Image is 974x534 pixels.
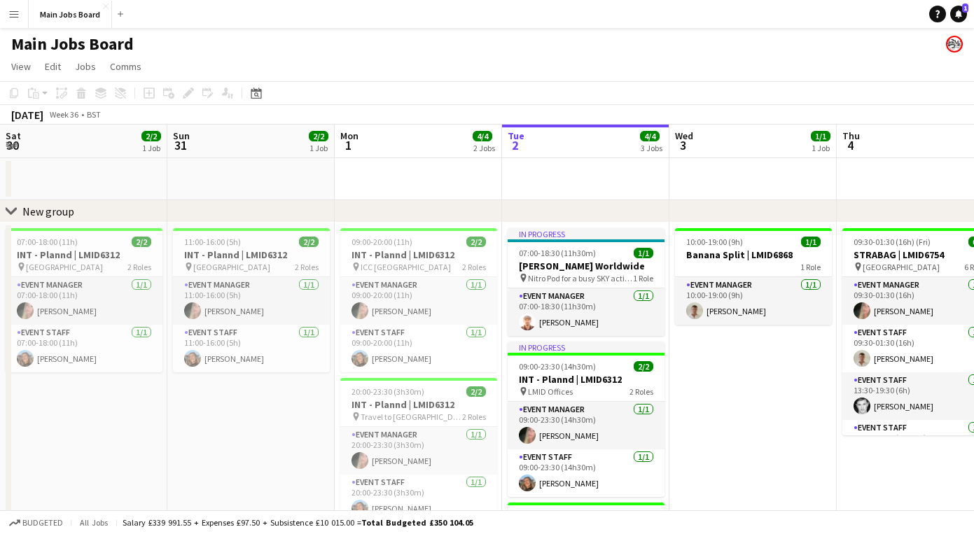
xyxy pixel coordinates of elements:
app-job-card: 07:00-18:00 (11h)2/2INT - Plannd | LMID6312 [GEOGRAPHIC_DATA]2 RolesEvent Manager1/107:00-18:00 (... [6,228,162,372]
a: Comms [104,57,147,76]
span: [GEOGRAPHIC_DATA] [863,262,940,272]
a: Edit [39,57,67,76]
app-job-card: In progress07:00-18:30 (11h30m)1/1[PERSON_NAME] Worldwide Nitro Pod for a busy SKY activation1 Ro... [508,228,665,336]
span: 3 [673,137,693,153]
div: 1 Job [812,143,830,153]
span: Tue [508,129,524,142]
a: Jobs [69,57,102,76]
h3: INT - Plannd | LMID6312 [6,248,162,261]
span: [GEOGRAPHIC_DATA] [26,262,103,272]
app-card-role: Event Staff1/111:00-16:00 (5h)[PERSON_NAME] [173,325,330,372]
span: 2/2 [132,237,151,247]
span: 2 Roles [295,262,319,272]
div: 1 Job [142,143,160,153]
span: Week 36 [46,109,81,120]
span: Sun [173,129,190,142]
span: 4/4 [640,131,660,141]
span: 09:00-20:00 (11h) [352,237,412,247]
span: 09:30-01:30 (16h) (Fri) [854,237,931,247]
a: 1 [950,6,967,22]
span: Mon [340,129,359,142]
span: View [11,60,31,73]
h3: INT - Plannd | LMID6312 [508,373,665,386]
span: Sat [6,129,21,142]
button: Budgeted [7,515,65,531]
app-card-role: Event Manager1/109:00-23:30 (14h30m)[PERSON_NAME] [508,402,665,449]
app-job-card: 09:00-20:00 (11h)2/2INT - Plannd | LMID6312 ICC [GEOGRAPHIC_DATA]2 RolesEvent Manager1/109:00-20:... [340,228,497,372]
a: View [6,57,36,76]
span: 1/1 [634,248,653,258]
app-card-role: Event Manager1/109:00-20:00 (11h)[PERSON_NAME] [340,277,497,325]
span: Budgeted [22,518,63,528]
span: 07:00-18:30 (11h30m) [519,248,596,258]
span: 2 Roles [462,262,486,272]
span: 2/2 [634,361,653,372]
span: Comms [110,60,141,73]
div: In progress [508,228,665,239]
span: 2/2 [309,131,328,141]
app-user-avatar: Alanya O'Donnell [946,36,963,52]
span: 30 [4,137,21,153]
app-card-role: Event Manager1/107:00-18:30 (11h30m)[PERSON_NAME] [508,288,665,336]
span: 4/4 [473,131,492,141]
span: 2/2 [141,131,161,141]
app-card-role: Event Manager1/111:00-16:00 (5h)[PERSON_NAME] [173,277,330,325]
button: Main Jobs Board [29,1,112,28]
h3: Banana Split | LMID6868 [675,248,832,261]
span: 4 [840,137,860,153]
app-job-card: 20:00-23:30 (3h30m)2/2INT - Plannd | LMID6312 Travel to [GEOGRAPHIC_DATA]2 RolesEvent Manager1/12... [340,378,497,522]
span: 1/1 [811,131,830,141]
span: 1/1 [801,237,821,247]
span: Edit [45,60,61,73]
h3: INT - Plannd | LMID6312 [340,248,497,261]
div: In progress [508,342,665,353]
div: Salary £339 991.55 + Expenses £97.50 + Subsistence £10 015.00 = [123,517,473,528]
span: 31 [171,137,190,153]
span: 1 [962,3,968,13]
span: ICC [GEOGRAPHIC_DATA] [361,262,451,272]
app-job-card: In progress09:00-23:30 (14h30m)2/2INT - Plannd | LMID6312 LMID Offices2 RolesEvent Manager1/109:0... [508,342,665,497]
span: 2 Roles [127,262,151,272]
app-card-role: Event Manager1/120:00-23:30 (3h30m)[PERSON_NAME] [340,427,497,475]
app-card-role: Event Staff1/109:00-20:00 (11h)[PERSON_NAME] [340,325,497,372]
span: 1 Role [800,262,821,272]
app-job-card: 10:00-19:00 (9h)1/1Banana Split | LMID68681 RoleEvent Manager1/110:00-19:00 (9h)[PERSON_NAME] [675,228,832,325]
span: Wed [675,129,693,142]
span: All jobs [77,517,111,528]
h3: [PERSON_NAME] Worldwide [508,260,665,272]
app-card-role: Event Manager1/107:00-18:00 (11h)[PERSON_NAME] [6,277,162,325]
h3: INT - Plannd | LMID6312 [173,248,330,261]
span: Jobs [75,60,96,73]
h1: Main Jobs Board [11,34,134,55]
app-job-card: 11:00-16:00 (5h)2/2INT - Plannd | LMID6312 [GEOGRAPHIC_DATA]2 RolesEvent Manager1/111:00-16:00 (5... [173,228,330,372]
div: BST [87,109,101,120]
span: 2/2 [466,386,486,397]
span: 2/2 [299,237,319,247]
span: 2 [506,137,524,153]
div: 1 Job [309,143,328,153]
span: 2/2 [466,237,486,247]
span: 1 [338,137,359,153]
span: 2 Roles [629,386,653,397]
h3: INT - Plannd | LMID6312 [340,398,497,411]
div: 3 Jobs [641,143,662,153]
span: 20:00-23:30 (3h30m) [352,386,424,397]
span: 07:00-18:00 (11h) [17,237,78,247]
span: Travel to [GEOGRAPHIC_DATA] [361,412,462,422]
div: New group [22,204,74,218]
span: Total Budgeted £350 104.05 [361,517,473,528]
span: 11:00-16:00 (5h) [184,237,241,247]
span: Nitro Pod for a busy SKY activation [528,273,633,283]
div: 2 Jobs [473,143,495,153]
div: [DATE] [11,108,43,122]
span: LMID Offices [528,386,573,397]
app-card-role: Event Manager1/110:00-19:00 (9h)[PERSON_NAME] [675,277,832,325]
span: [GEOGRAPHIC_DATA] [193,262,270,272]
app-card-role: Event Staff1/109:00-23:30 (14h30m)[PERSON_NAME] [508,449,665,497]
